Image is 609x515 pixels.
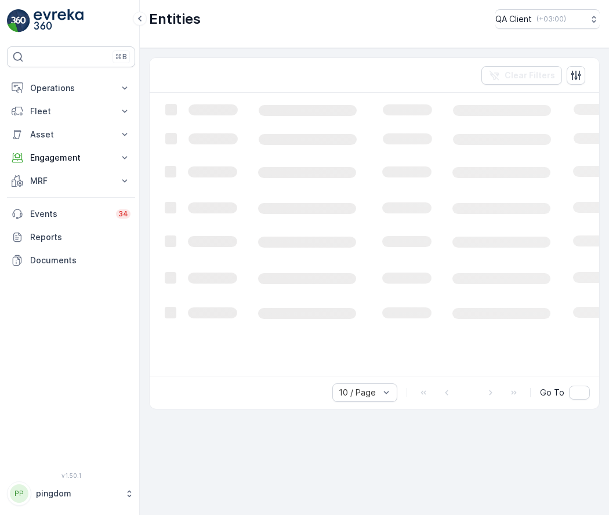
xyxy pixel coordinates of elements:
div: PP [10,484,28,503]
p: Fleet [30,106,112,117]
span: v 1.50.1 [7,472,135,479]
p: Asset [30,129,112,140]
button: PPpingdom [7,481,135,506]
p: 34 [118,209,128,219]
p: Documents [30,255,130,266]
p: QA Client [495,13,532,25]
img: logo_light-DOdMpM7g.png [34,9,84,32]
p: MRF [30,175,112,187]
img: logo [7,9,30,32]
a: Events34 [7,202,135,226]
p: Entities [149,10,201,28]
button: Operations [7,77,135,100]
p: Engagement [30,152,112,164]
button: QA Client(+03:00) [495,9,600,29]
button: Asset [7,123,135,146]
p: ( +03:00 ) [536,14,566,24]
a: Documents [7,249,135,272]
p: Events [30,208,109,220]
p: ⌘B [115,52,127,61]
span: Go To [540,387,564,398]
p: pingdom [36,488,119,499]
button: MRF [7,169,135,193]
button: Clear Filters [481,66,562,85]
a: Reports [7,226,135,249]
p: Operations [30,82,112,94]
p: Clear Filters [505,70,555,81]
button: Fleet [7,100,135,123]
button: Engagement [7,146,135,169]
p: Reports [30,231,130,243]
